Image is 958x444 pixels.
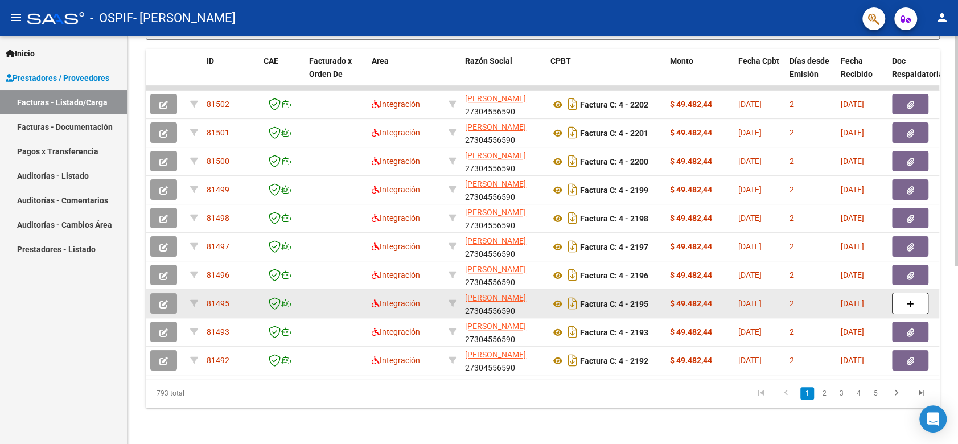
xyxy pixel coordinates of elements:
[580,356,648,365] strong: Factura C: 4 - 2192
[833,384,850,403] li: page 3
[465,149,541,173] div: 27304556590
[372,242,420,251] span: Integración
[465,122,526,131] span: [PERSON_NAME]
[465,179,526,188] span: [PERSON_NAME]
[670,242,712,251] strong: $ 49.482,44
[580,271,648,280] strong: Factura C: 4 - 2196
[911,387,932,400] a: go to last page
[886,387,907,400] a: go to next page
[372,56,389,65] span: Area
[670,56,693,65] span: Monto
[465,322,526,331] span: [PERSON_NAME]
[465,291,541,315] div: 27304556590
[264,56,278,65] span: CAE
[790,185,794,194] span: 2
[738,128,762,137] span: [DATE]
[800,387,814,400] a: 1
[207,356,229,365] span: 81492
[738,100,762,109] span: [DATE]
[670,213,712,223] strong: $ 49.482,44
[465,265,526,274] span: [PERSON_NAME]
[850,384,867,403] li: page 4
[465,320,541,344] div: 27304556590
[90,6,133,31] span: - OSPIF
[565,209,580,227] i: Descargar documento
[887,49,956,99] datatable-header-cell: Doc Respaldatoria
[841,157,864,166] span: [DATE]
[367,49,444,99] datatable-header-cell: Area
[580,129,648,138] strong: Factura C: 4 - 2201
[799,384,816,403] li: page 1
[790,356,794,365] span: 2
[259,49,305,99] datatable-header-cell: CAE
[841,356,864,365] span: [DATE]
[546,49,665,99] datatable-header-cell: CPBT
[207,56,214,65] span: ID
[670,157,712,166] strong: $ 49.482,44
[565,351,580,369] i: Descargar documento
[465,206,541,230] div: 27304556590
[465,235,541,258] div: 27304556590
[670,270,712,279] strong: $ 49.482,44
[580,100,648,109] strong: Factura C: 4 - 2202
[869,387,882,400] a: 5
[580,157,648,166] strong: Factura C: 4 - 2200
[146,379,302,408] div: 793 total
[207,185,229,194] span: 81499
[207,242,229,251] span: 81497
[305,49,367,99] datatable-header-cell: Facturado x Orden De
[738,157,762,166] span: [DATE]
[790,213,794,223] span: 2
[372,270,420,279] span: Integración
[372,128,420,137] span: Integración
[790,157,794,166] span: 2
[372,157,420,166] span: Integración
[738,56,779,65] span: Fecha Cpbt
[670,327,712,336] strong: $ 49.482,44
[841,299,864,308] span: [DATE]
[465,121,541,145] div: 27304556590
[207,157,229,166] span: 81500
[836,49,887,99] datatable-header-cell: Fecha Recibido
[133,6,236,31] span: - [PERSON_NAME]
[738,327,762,336] span: [DATE]
[372,327,420,336] span: Integración
[465,56,512,65] span: Razón Social
[841,128,864,137] span: [DATE]
[580,186,648,195] strong: Factura C: 4 - 2199
[734,49,785,99] datatable-header-cell: Fecha Cpbt
[670,299,712,308] strong: $ 49.482,44
[790,128,794,137] span: 2
[919,405,947,433] div: Open Intercom Messenger
[465,178,541,202] div: 27304556590
[6,47,35,60] span: Inicio
[841,56,873,79] span: Fecha Recibido
[207,128,229,137] span: 81501
[465,151,526,160] span: [PERSON_NAME]
[670,128,712,137] strong: $ 49.482,44
[738,299,762,308] span: [DATE]
[207,270,229,279] span: 81496
[738,356,762,365] span: [DATE]
[565,266,580,284] i: Descargar documento
[775,387,797,400] a: go to previous page
[550,56,571,65] span: CPBT
[816,384,833,403] li: page 2
[207,100,229,109] span: 81502
[841,270,864,279] span: [DATE]
[841,213,864,223] span: [DATE]
[565,323,580,341] i: Descargar documento
[892,56,943,79] span: Doc Respaldatoria
[465,94,526,103] span: [PERSON_NAME]
[580,242,648,252] strong: Factura C: 4 - 2197
[465,236,526,245] span: [PERSON_NAME]
[207,213,229,223] span: 81498
[841,100,864,109] span: [DATE]
[841,185,864,194] span: [DATE]
[834,387,848,400] a: 3
[372,185,420,194] span: Integración
[852,387,865,400] a: 4
[565,95,580,113] i: Descargar documento
[738,185,762,194] span: [DATE]
[790,327,794,336] span: 2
